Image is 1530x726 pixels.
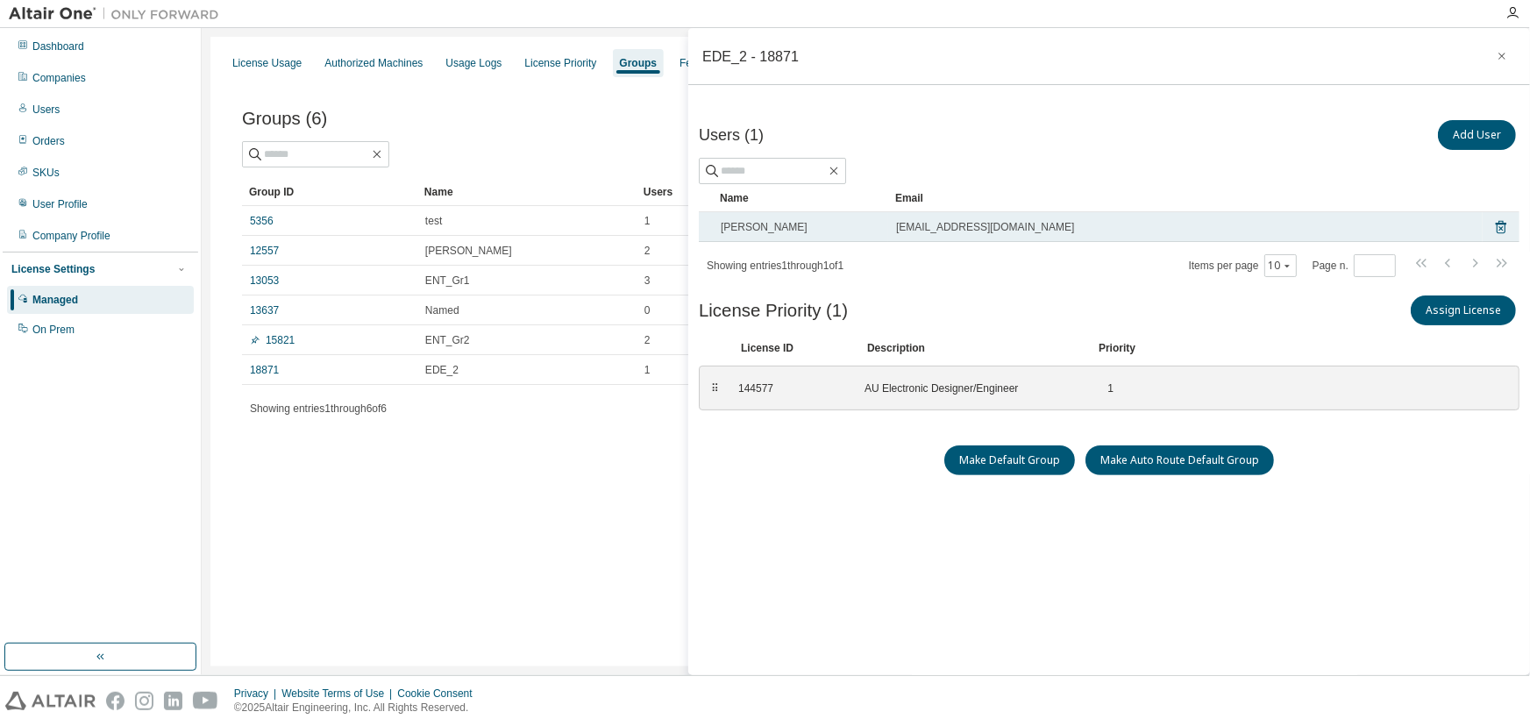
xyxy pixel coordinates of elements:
span: Showing entries 1 through 6 of 6 [250,402,387,415]
div: Name [720,184,881,212]
img: Altair One [9,5,228,23]
div: Authorized Machines [324,56,423,70]
span: ENT_Gr1 [425,274,470,288]
div: Priority [1099,341,1135,355]
span: Named [425,303,459,317]
div: Users [32,103,60,117]
span: 2 [644,244,651,258]
span: 1 [644,214,651,228]
div: Groups [620,56,658,70]
a: 18871 [250,363,279,377]
img: instagram.svg [135,692,153,710]
img: altair_logo.svg [5,692,96,710]
img: linkedin.svg [164,692,182,710]
div: License Usage [232,56,302,70]
button: Make Default Group [944,445,1075,475]
span: 2 [644,333,651,347]
span: Page n. [1313,254,1396,277]
span: 3 [644,274,651,288]
div: Dashboard [32,39,84,53]
a: 13053 [250,274,279,288]
span: Showing entries 1 through 1 of 1 [707,260,843,272]
a: 15821 [250,333,295,347]
button: Make Auto Route Default Group [1085,445,1274,475]
div: AU Electronic Designer/Engineer [865,381,1075,395]
button: 10 [1269,259,1292,273]
a: 5356 [250,214,274,228]
div: Name [424,178,630,206]
div: Companies [32,71,86,85]
div: Cookie Consent [397,687,482,701]
div: Website Terms of Use [281,687,397,701]
span: License Priority (1) [699,301,848,321]
span: Groups (6) [242,109,327,129]
span: ENT_Gr2 [425,333,470,347]
span: 1 [644,363,651,377]
img: youtube.svg [193,692,218,710]
div: Company Profile [32,229,110,243]
span: EDE_2 [425,363,459,377]
button: Add User [1438,120,1516,150]
div: License ID [741,341,846,355]
div: ⠿ [710,381,721,395]
img: facebook.svg [106,692,125,710]
div: 1 [1096,381,1114,395]
div: Email [895,184,1476,212]
div: License Priority [525,56,597,70]
button: Assign License [1411,295,1516,325]
div: User Profile [32,197,88,211]
span: [PERSON_NAME] [425,244,512,258]
a: 13637 [250,303,279,317]
div: License Settings [11,262,95,276]
div: Description [867,341,1078,355]
div: Privacy [234,687,281,701]
span: [EMAIL_ADDRESS][DOMAIN_NAME] [896,220,1074,234]
div: EDE_2 - 18871 [702,49,799,63]
div: Feature Restrictions [680,56,773,70]
div: 144577 [738,381,843,395]
span: test [425,214,442,228]
div: Orders [32,134,65,148]
div: Group ID [249,178,410,206]
div: Usage Logs [445,56,502,70]
span: [PERSON_NAME] [721,220,808,234]
span: Items per page [1189,254,1297,277]
div: Users [644,178,1441,206]
div: On Prem [32,323,75,337]
span: 0 [644,303,651,317]
a: 12557 [250,244,279,258]
span: Users (1) [699,126,764,145]
p: © 2025 Altair Engineering, Inc. All Rights Reserved. [234,701,483,715]
div: SKUs [32,166,60,180]
div: Managed [32,293,78,307]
